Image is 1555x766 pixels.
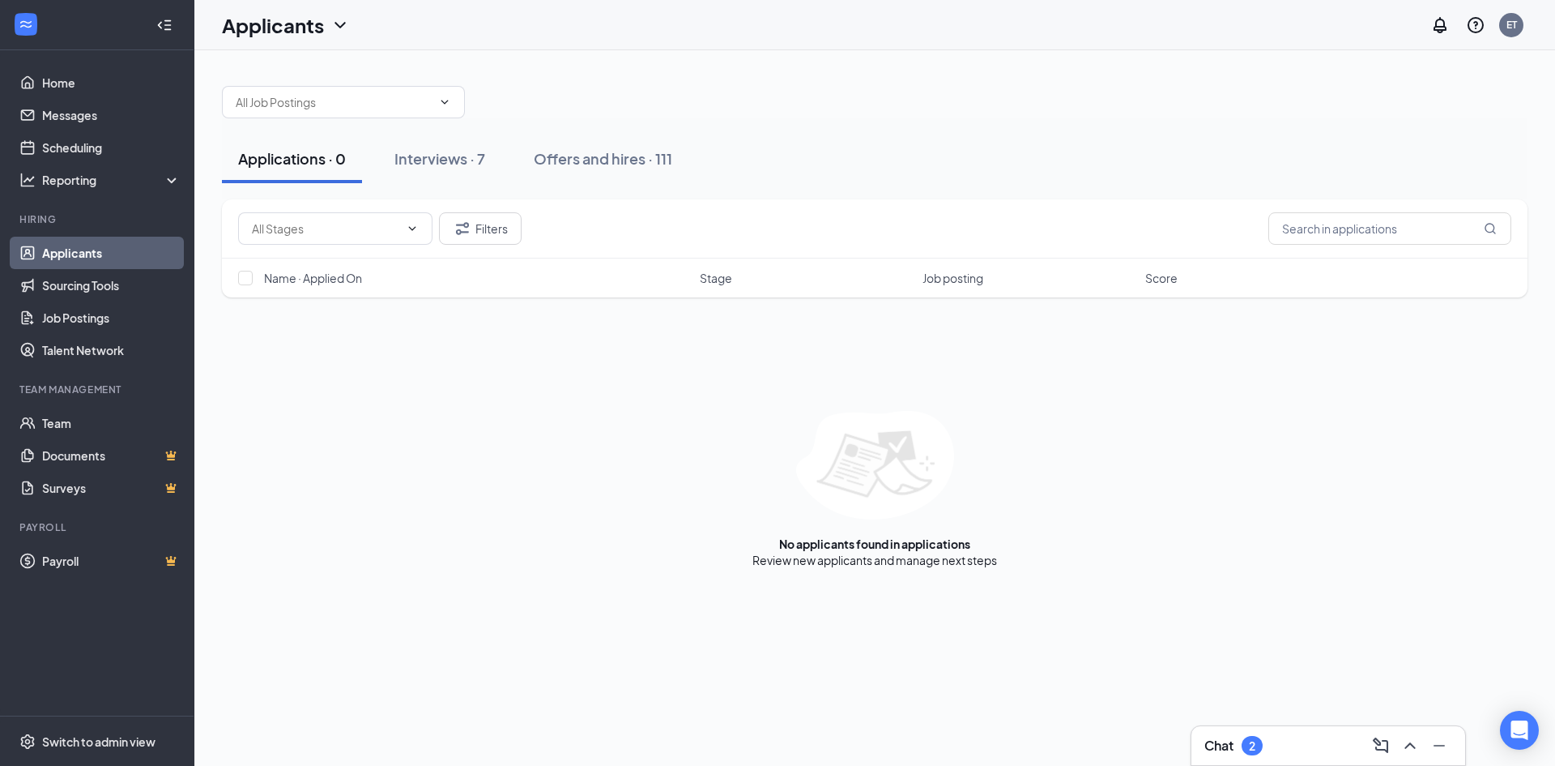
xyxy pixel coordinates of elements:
div: Applications · 0 [238,148,346,169]
svg: QuestionInfo [1466,15,1485,35]
div: Open Intercom Messenger [1500,711,1539,750]
div: Switch to admin view [42,734,155,750]
a: DocumentsCrown [42,439,181,472]
a: Talent Network [42,334,181,366]
h3: Chat [1204,737,1233,755]
span: Score [1145,270,1178,286]
div: Payroll [19,520,177,534]
a: Job Postings [42,302,181,334]
div: Team Management [19,383,177,396]
svg: Settings [19,734,36,750]
span: Name · Applied On [264,270,362,286]
svg: ComposeMessage [1371,736,1391,755]
div: Reporting [42,172,181,188]
svg: Collapse [156,17,173,33]
svg: WorkstreamLogo [18,16,34,32]
div: 2 [1249,739,1255,753]
svg: ChevronDown [330,15,350,35]
a: Applicants [42,237,181,269]
a: SurveysCrown [42,472,181,504]
button: Minimize [1426,733,1452,759]
span: Job posting [922,270,983,286]
input: All Job Postings [236,93,432,111]
div: No applicants found in applications [779,536,970,552]
a: Scheduling [42,131,181,164]
svg: ChevronUp [1400,736,1420,755]
div: Review new applicants and manage next steps [752,552,997,568]
input: Search in applications [1268,212,1511,245]
svg: Filter [453,219,472,238]
svg: MagnifyingGlass [1484,222,1497,235]
div: ET [1506,18,1517,32]
a: Messages [42,99,181,131]
button: Filter Filters [439,212,522,245]
h1: Applicants [222,11,324,39]
button: ComposeMessage [1368,733,1394,759]
input: All Stages [252,220,399,238]
a: PayrollCrown [42,545,181,577]
svg: ChevronDown [438,96,451,109]
svg: Analysis [19,172,36,188]
div: Offers and hires · 111 [534,148,672,169]
a: Team [42,407,181,439]
span: Stage [700,270,732,286]
div: Interviews · 7 [394,148,485,169]
svg: ChevronDown [406,222,419,235]
div: Hiring [19,212,177,226]
a: Sourcing Tools [42,269,181,302]
img: empty-state [796,411,954,520]
svg: Minimize [1429,736,1449,755]
a: Home [42,66,181,99]
svg: Notifications [1430,15,1450,35]
button: ChevronUp [1397,733,1423,759]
